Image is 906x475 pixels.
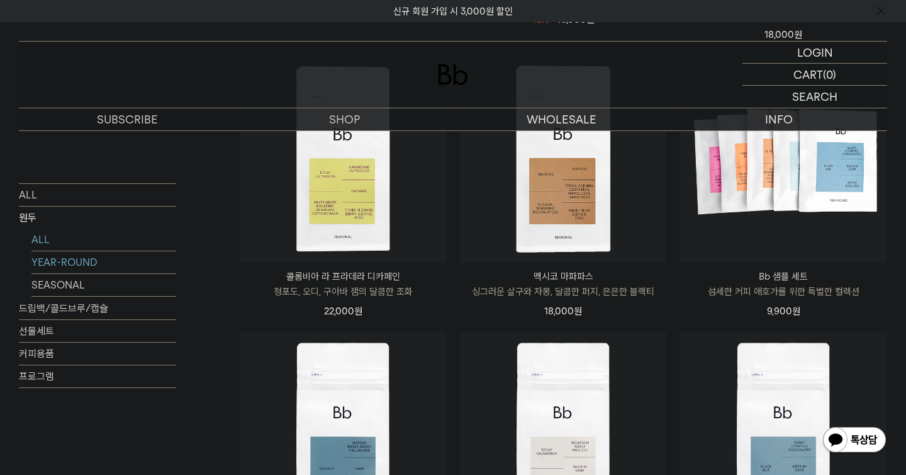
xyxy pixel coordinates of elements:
[19,183,176,205] a: ALL
[19,319,176,341] a: 선물세트
[670,108,887,130] p: INFO
[453,108,670,130] p: WHOLESALE
[19,365,176,387] a: 프로그램
[31,273,176,295] a: SEASONAL
[354,306,362,317] span: 원
[19,108,236,130] a: SUBSCRIBE
[574,306,582,317] span: 원
[767,306,800,317] span: 9,900
[240,269,446,299] a: 콜롬비아 라 프라데라 디카페인 청포도, 오디, 구아바 잼의 달콤한 조화
[460,56,666,263] img: 멕시코 마파파스
[19,342,176,364] a: 커피용품
[792,306,800,317] span: 원
[460,284,666,299] p: 싱그러운 살구와 자몽, 달콤한 퍼지, 은은한 블랙티
[742,64,887,86] a: CART (0)
[823,64,836,85] p: (0)
[792,86,837,108] p: SEARCH
[31,251,176,273] a: YEAR-ROUND
[680,56,886,263] img: Bb 샘플 세트
[240,269,446,284] p: 콜롬비아 라 프라데라 디카페인
[680,269,886,299] a: Bb 샘플 세트 섬세한 커피 애호가를 위한 특별한 컬렉션
[544,306,582,317] span: 18,000
[19,297,176,319] a: 드립백/콜드브루/캡슐
[680,284,886,299] p: 섬세한 커피 애호가를 위한 특별한 컬렉션
[438,64,468,85] img: 로고
[822,426,887,456] img: 카카오톡 채널 1:1 채팅 버튼
[797,42,833,63] p: LOGIN
[460,269,666,284] p: 멕시코 마파파스
[460,269,666,299] a: 멕시코 마파파스 싱그러운 살구와 자몽, 달콤한 퍼지, 은은한 블랙티
[240,56,446,263] img: 콜롬비아 라 프라데라 디카페인
[31,228,176,250] a: ALL
[742,42,887,64] a: LOGIN
[324,306,362,317] span: 22,000
[240,284,446,299] p: 청포도, 오디, 구아바 잼의 달콤한 조화
[393,6,513,17] a: 신규 회원 가입 시 3,000원 할인
[793,64,823,85] p: CART
[680,269,886,284] p: Bb 샘플 세트
[19,206,176,229] p: 원두
[236,108,453,130] a: SHOP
